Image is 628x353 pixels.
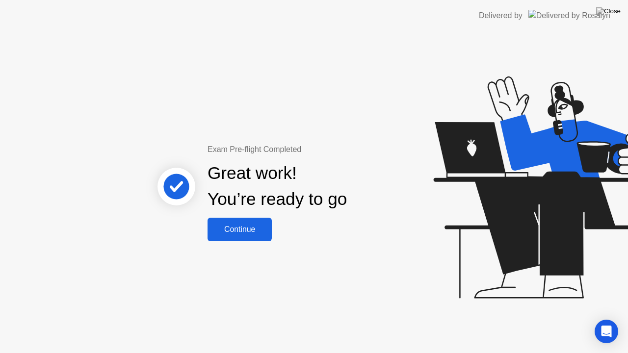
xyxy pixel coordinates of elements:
div: Continue [210,225,269,234]
div: Great work! You’re ready to go [208,160,347,212]
div: Exam Pre-flight Completed [208,144,410,155]
img: Delivered by Rosalyn [528,10,610,21]
button: Continue [208,218,272,241]
img: Close [596,7,621,15]
div: Open Intercom Messenger [595,320,618,343]
div: Delivered by [479,10,523,22]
